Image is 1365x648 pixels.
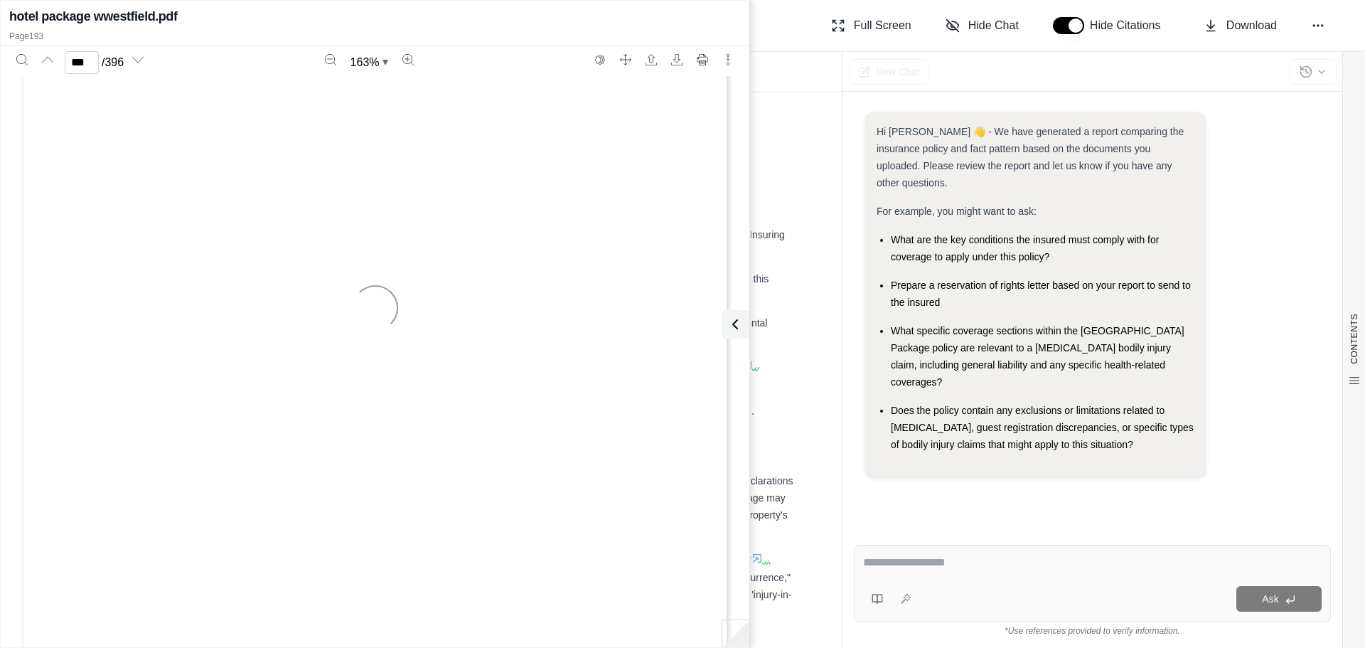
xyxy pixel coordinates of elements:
[854,622,1331,637] div: *Use references provided to verify information.
[102,589,792,617] span: . Under [US_STATE]'s 'injury-in-fact' trigger, the bodily injury occurred upon exposure in [DATE]...
[1226,17,1277,34] span: Download
[968,17,1019,34] span: Hide Chat
[854,17,911,34] span: Full Screen
[65,51,99,74] input: Enter a page number
[1236,586,1322,612] button: Ask
[1090,17,1169,34] span: Hide Citations
[319,48,342,71] button: Zoom out
[102,54,124,71] span: / 396
[614,48,637,71] button: Full screen
[717,48,739,71] button: More actions
[9,6,177,26] h2: hotel package wwestfield.pdf
[877,206,1037,217] span: For example, you might want to ask:
[751,405,754,417] span: .
[102,572,791,600] span: . The exposure to Legionella bacteria constitutes an "occurrence," defined as "an accident, inclu...
[891,325,1184,388] span: What specific coverage sections within the [GEOGRAPHIC_DATA] Package policy are relevant to a [ME...
[940,11,1024,40] button: Hide Chat
[891,280,1191,308] span: Prepare a reservation of rights letter based on your report to send to the insured
[891,234,1159,262] span: What are the key conditions the insured must comply with for coverage to apply under this policy?
[640,48,663,71] button: Open file
[350,54,380,71] span: 163 %
[397,48,419,71] button: Zoom in
[1198,11,1283,40] button: Download
[891,405,1194,450] span: Does the policy contain any exclusions or limitations related to [MEDICAL_DATA], guest registrati...
[127,48,149,71] button: Next page
[345,51,394,74] button: Zoom document
[691,48,714,71] button: Print
[9,31,741,42] p: Page 193
[589,48,611,71] button: Switch to the dark theme
[1349,314,1360,364] span: CONTENTS
[877,126,1184,188] span: Hi [PERSON_NAME] 👋 - We have generated a report comparing the insurance policy and fact pattern b...
[1262,593,1278,605] span: Ask
[11,48,33,71] button: Search
[665,48,688,71] button: Download
[825,11,917,40] button: Full Screen
[36,48,59,71] button: Previous page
